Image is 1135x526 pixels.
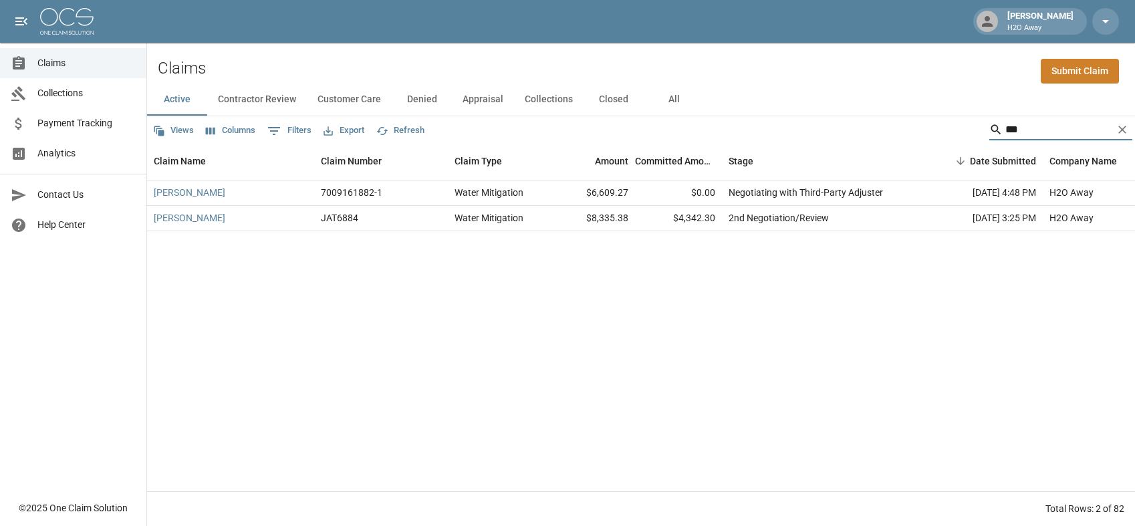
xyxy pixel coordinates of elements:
h2: Claims [158,59,206,78]
span: Payment Tracking [37,116,136,130]
div: Stage [729,142,753,180]
a: [PERSON_NAME] [154,211,225,225]
div: $0.00 [635,180,722,206]
div: $6,609.27 [548,180,635,206]
div: Committed Amount [635,142,722,180]
span: Claims [37,56,136,70]
div: Company Name [1049,142,1117,180]
div: Date Submitted [970,142,1036,180]
div: Total Rows: 2 of 82 [1045,502,1124,515]
button: Contractor Review [207,84,307,116]
div: Water Mitigation [455,211,523,225]
div: [PERSON_NAME] [1002,9,1079,33]
div: $8,335.38 [548,206,635,231]
div: Amount [548,142,635,180]
div: Claim Name [154,142,206,180]
button: Export [320,120,368,141]
div: Water Mitigation [455,186,523,199]
span: Help Center [37,218,136,232]
div: H2O Away [1049,211,1094,225]
div: Committed Amount [635,142,715,180]
div: Stage [722,142,922,180]
button: Sort [951,152,970,170]
div: 7009161882-1 [321,186,382,199]
button: Select columns [203,120,259,141]
button: Customer Care [307,84,392,116]
div: [DATE] 4:48 PM [922,180,1043,206]
button: Closed [584,84,644,116]
div: Claim Name [147,142,314,180]
button: Collections [514,84,584,116]
div: JAT6884 [321,211,358,225]
button: Views [150,120,197,141]
button: All [644,84,704,116]
div: Claim Type [448,142,548,180]
div: Claim Number [321,142,382,180]
div: Amount [595,142,628,180]
button: open drawer [8,8,35,35]
div: [DATE] 3:25 PM [922,206,1043,231]
button: Denied [392,84,452,116]
button: Show filters [264,120,315,142]
a: Submit Claim [1041,59,1119,84]
div: © 2025 One Claim Solution [19,501,128,515]
a: [PERSON_NAME] [154,186,225,199]
div: Date Submitted [922,142,1043,180]
span: Contact Us [37,188,136,202]
button: Clear [1112,120,1132,140]
div: H2O Away [1049,186,1094,199]
div: Claim Type [455,142,502,180]
button: Refresh [373,120,428,141]
div: 2nd Negotiation/Review [729,211,829,225]
div: Claim Number [314,142,448,180]
div: Negotiating with Third-Party Adjuster [729,186,883,199]
div: $4,342.30 [635,206,722,231]
div: Search [989,119,1132,143]
img: ocs-logo-white-transparent.png [40,8,94,35]
button: Active [147,84,207,116]
span: Collections [37,86,136,100]
button: Appraisal [452,84,514,116]
div: dynamic tabs [147,84,1135,116]
span: Analytics [37,146,136,160]
p: H2O Away [1007,23,1074,34]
